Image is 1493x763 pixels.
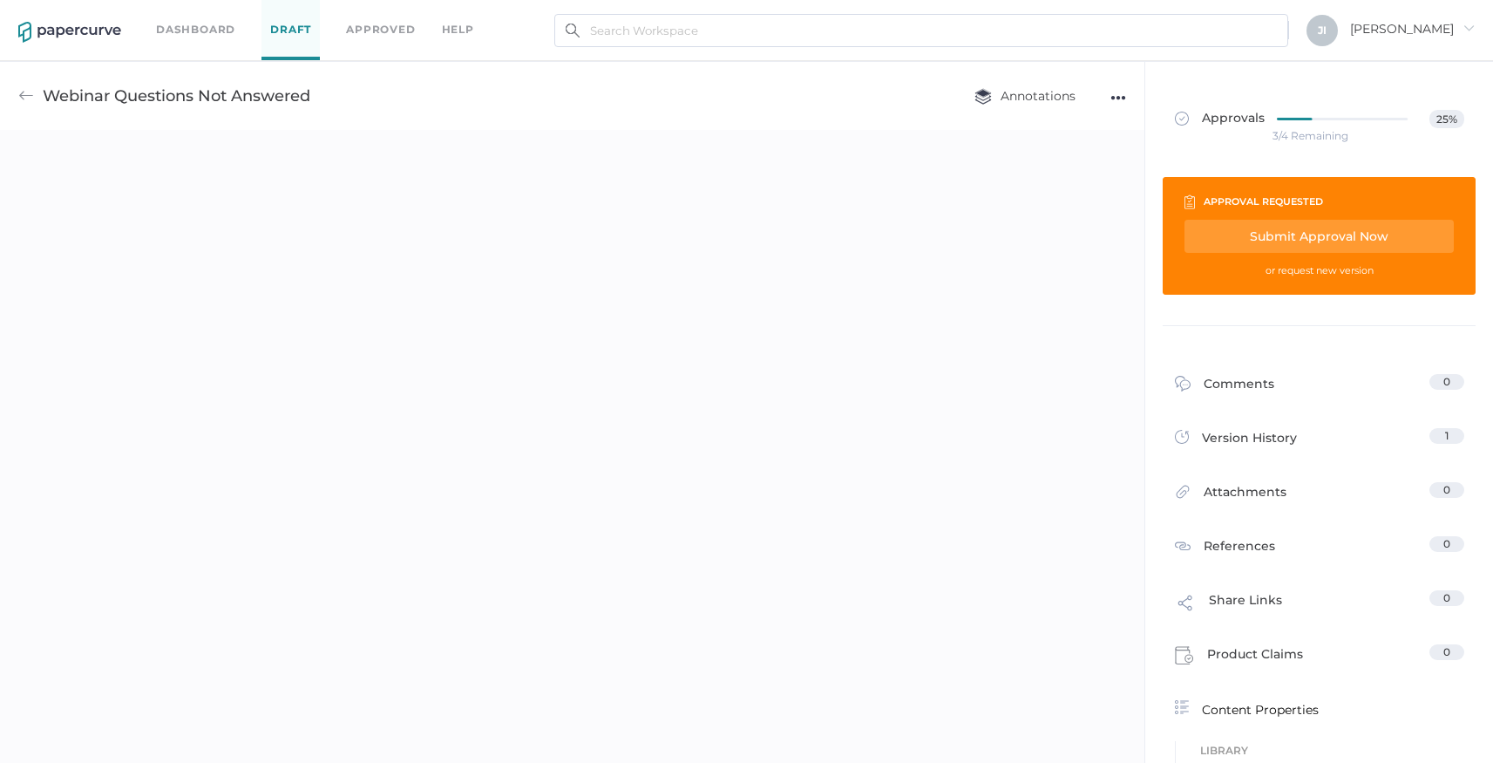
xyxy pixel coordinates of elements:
div: Content Properties [1175,698,1464,719]
a: Dashboard [156,20,235,39]
img: search.bf03fe8b.svg [566,24,580,37]
img: versions-icon.ee5af6b0.svg [1175,430,1189,447]
img: approved-grey.341b8de9.svg [1175,112,1189,126]
div: Submit Approval Now [1184,220,1454,253]
div: Attachments [1175,482,1286,509]
span: J I [1318,24,1327,37]
a: Product Claims0 [1175,644,1464,671]
div: or request new version [1184,261,1454,280]
span: 0 [1443,537,1450,550]
a: Approvals25% [1164,92,1475,146]
div: Version History [1175,428,1297,453]
div: ●●● [1110,85,1126,110]
div: approval requested [1204,192,1323,211]
a: Share Links0 [1175,590,1464,623]
span: Annotations [974,88,1076,104]
span: 1 [1445,429,1449,442]
a: Version History1 [1175,428,1464,453]
a: Comments0 [1175,374,1464,401]
div: References [1175,536,1275,559]
div: Product Claims [1175,644,1303,671]
button: Annotations [957,79,1093,112]
span: 25% [1429,110,1463,128]
img: back-arrow-grey.72011ae3.svg [18,88,34,104]
a: Approved [346,20,415,39]
div: Comments [1175,374,1274,401]
img: papercurve-logo-colour.7244d18c.svg [18,22,121,43]
span: 0 [1443,645,1450,658]
img: annotation-layers.cc6d0e6b.svg [974,88,992,105]
a: References0 [1175,536,1464,559]
img: reference-icon.cd0ee6a9.svg [1175,538,1191,554]
span: [PERSON_NAME] [1350,21,1475,37]
span: 0 [1443,375,1450,388]
div: Webinar Questions Not Answered [43,79,310,112]
img: share-link-icon.af96a55c.svg [1175,592,1196,618]
span: Library [1200,741,1464,760]
img: comment-icon.4fbda5a2.svg [1175,376,1191,396]
img: clipboard-icon-white.67177333.svg [1184,194,1195,209]
a: Attachments0 [1175,482,1464,509]
img: attachments-icon.0dd0e375.svg [1175,484,1191,504]
span: 0 [1443,483,1450,496]
div: help [442,20,474,39]
img: claims-icon.71597b81.svg [1175,646,1194,665]
div: Share Links [1175,590,1282,623]
input: Search Workspace [554,14,1288,47]
i: arrow_right [1462,22,1475,34]
span: 0 [1443,591,1450,604]
img: content-properties-icon.34d20aed.svg [1175,700,1189,714]
span: Approvals [1175,110,1265,129]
